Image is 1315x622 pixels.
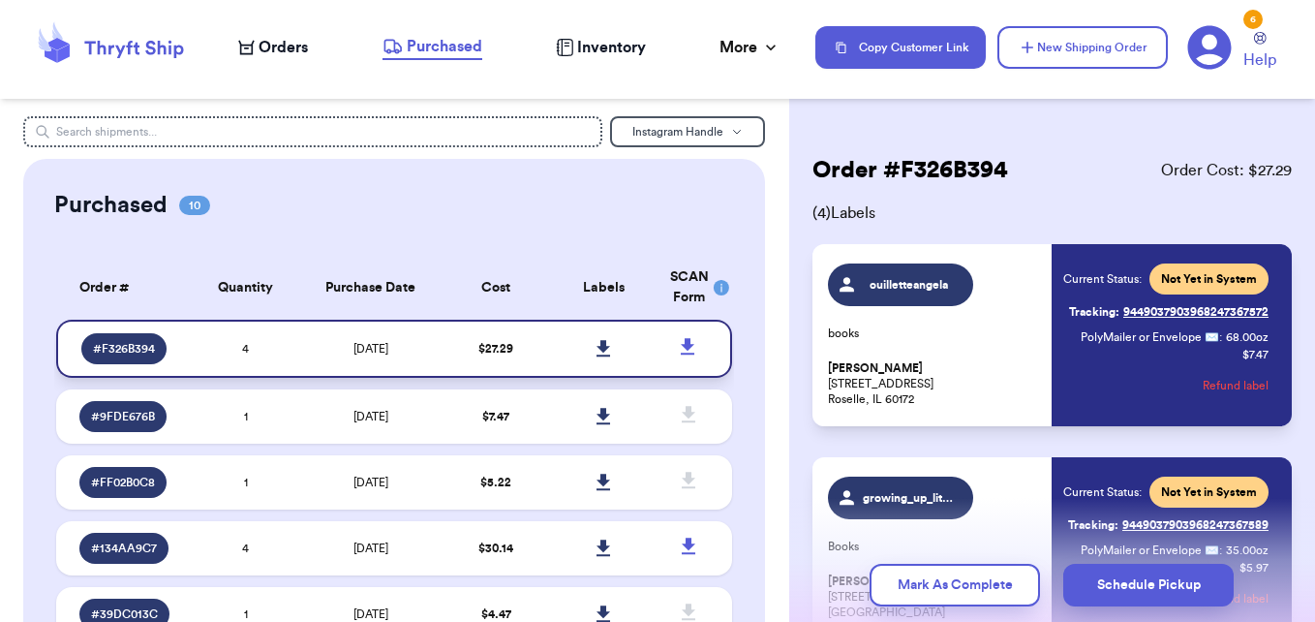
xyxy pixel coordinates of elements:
th: Labels [550,256,658,320]
button: Mark As Complete [870,564,1040,606]
span: # F326B394 [93,341,155,357]
span: Purchased [407,35,482,58]
span: $ 27.29 [478,343,513,355]
span: Instagram Handle [632,126,723,138]
span: 1 [244,477,248,488]
span: # 39DC013C [91,606,158,622]
input: Search shipments... [23,116,602,147]
span: Help [1243,48,1276,72]
span: 68.00 oz [1226,329,1269,345]
span: 4 [242,343,249,355]
span: Current Status: [1063,484,1142,500]
span: 4 [242,543,249,554]
span: Orders [259,36,308,59]
span: [PERSON_NAME] [828,361,923,376]
span: # 9FDE676B [91,409,155,424]
h2: Purchased [54,190,168,221]
p: $ 7.47 [1242,347,1269,362]
span: # 134AA9C7 [91,541,157,556]
span: Not Yet in System [1161,271,1257,287]
span: 1 [244,411,248,422]
button: Copy Customer Link [815,26,986,69]
a: Inventory [556,36,646,59]
a: Purchased [382,35,482,60]
span: [DATE] [353,543,388,554]
span: [DATE] [353,411,388,422]
span: PolyMailer or Envelope ✉️ [1081,544,1219,556]
span: 10 [179,196,210,215]
span: PolyMailer or Envelope ✉️ [1081,331,1219,343]
button: New Shipping Order [997,26,1168,69]
span: # FF02B0C8 [91,475,155,490]
button: Refund label [1203,364,1269,407]
p: Books [828,539,1041,554]
span: ( 4 ) Labels [812,202,1292,225]
th: Purchase Date [300,256,443,320]
a: Help [1243,32,1276,72]
span: : [1219,543,1222,558]
span: Tracking: [1068,517,1118,533]
span: $ 30.14 [478,543,513,554]
span: $ 5.22 [480,477,511,488]
span: [DATE] [353,477,388,488]
a: Tracking:9449037903968247367572 [1069,296,1269,327]
div: SCAN Form [670,267,710,308]
div: 6 [1243,10,1263,29]
button: Instagram Handle [610,116,765,147]
span: Tracking: [1069,304,1119,320]
th: Order # [56,256,192,320]
span: $ 7.47 [482,411,509,422]
a: Tracking:9449037903968247367589 [1068,510,1269,541]
th: Cost [442,256,550,320]
span: Not Yet in System [1161,484,1257,500]
span: [DATE] [353,608,388,620]
a: Orders [238,36,308,59]
th: Quantity [192,256,300,320]
span: [DATE] [353,343,388,355]
p: books [828,326,1041,341]
button: Schedule Pickup [1063,564,1234,606]
span: : [1219,329,1222,345]
a: 6 [1187,25,1232,70]
span: ouilletteangela [863,277,955,293]
span: 35.00 oz [1226,543,1269,558]
span: $ 4.47 [481,608,511,620]
span: Current Status: [1063,271,1142,287]
p: [STREET_ADDRESS] Roselle, IL 60172 [828,360,1041,407]
span: 1 [244,608,248,620]
h2: Order # F326B394 [812,155,1008,186]
span: Inventory [577,36,646,59]
div: More [719,36,780,59]
span: Order Cost: $ 27.29 [1161,159,1292,182]
span: growing_up_littles [863,490,955,506]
